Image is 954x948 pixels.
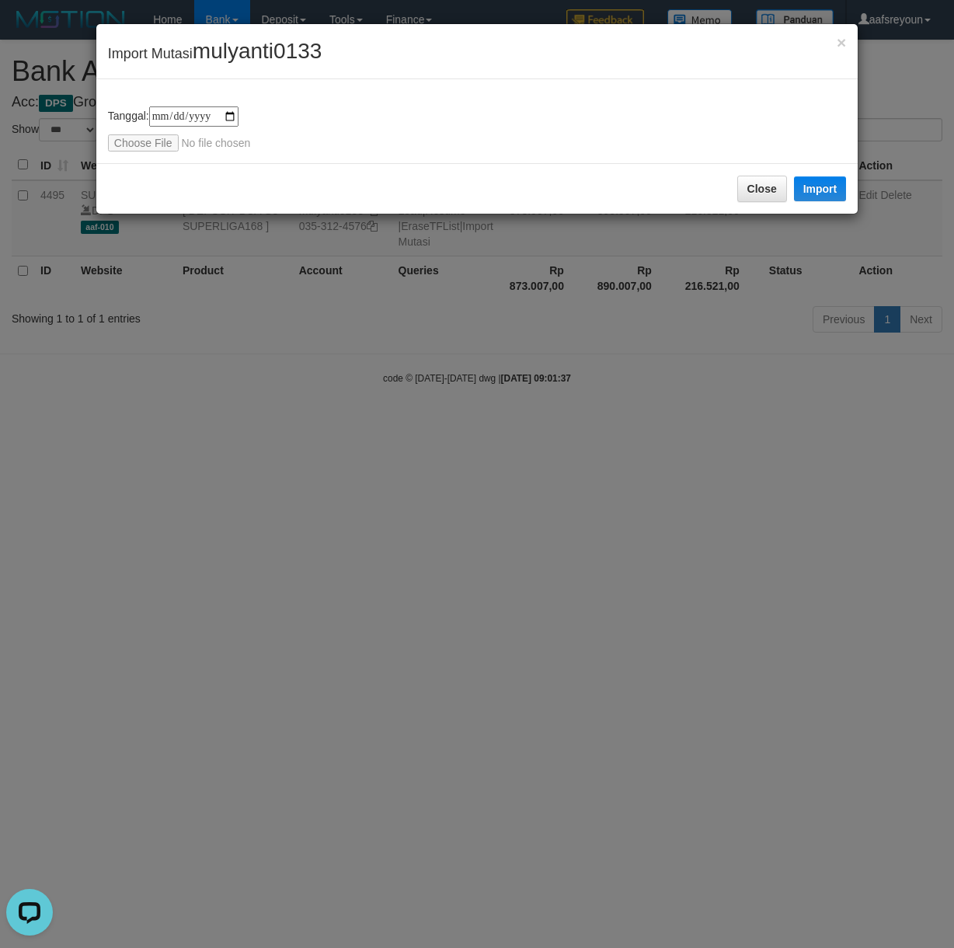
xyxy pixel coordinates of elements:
[837,34,846,51] button: Close
[193,39,322,63] span: mulyanti0133
[6,6,53,53] button: Open LiveChat chat widget
[794,176,847,201] button: Import
[108,46,322,61] span: Import Mutasi
[837,33,846,51] span: ×
[737,176,787,202] button: Close
[108,106,846,152] div: Tanggal:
